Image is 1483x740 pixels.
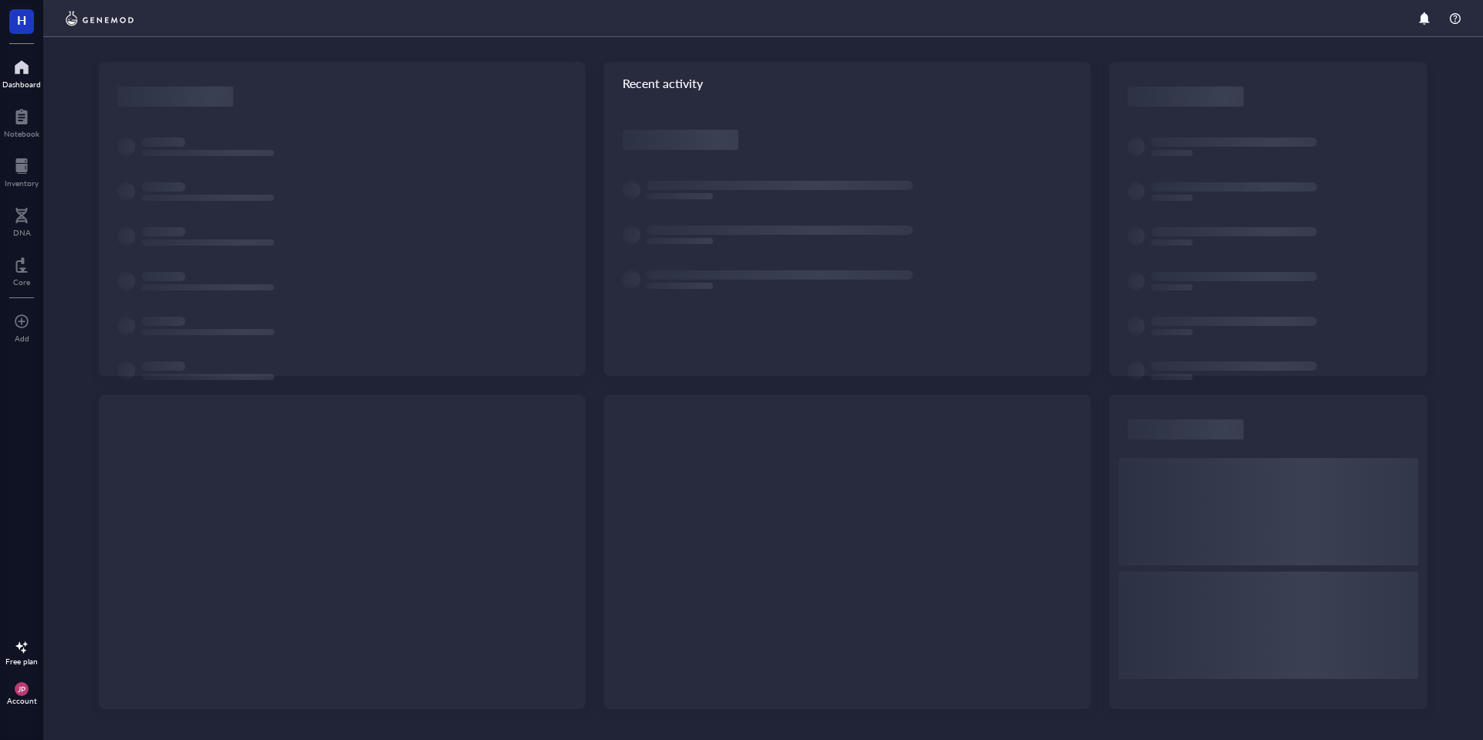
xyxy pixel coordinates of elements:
div: Dashboard [2,80,41,89]
a: Dashboard [2,55,41,89]
div: Notebook [4,129,39,138]
div: Core [13,277,30,287]
div: Account [7,696,37,705]
a: Core [13,253,30,287]
div: Inventory [5,178,39,188]
span: JP [18,684,25,694]
span: H [17,10,26,29]
div: Add [15,334,29,343]
div: Free plan [5,657,38,666]
a: Inventory [5,154,39,188]
img: genemod-logo [62,9,137,28]
a: DNA [13,203,31,237]
div: DNA [13,228,31,237]
div: Recent activity [604,62,1091,105]
a: Notebook [4,104,39,138]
